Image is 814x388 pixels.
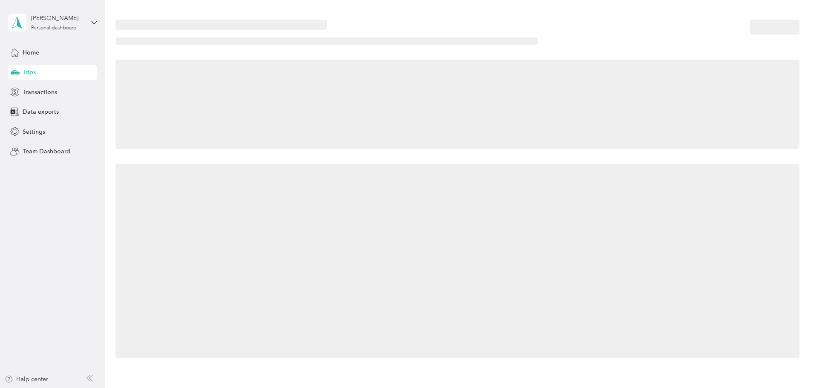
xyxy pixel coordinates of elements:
span: Transactions [23,88,57,97]
span: Team Dashboard [23,147,70,156]
button: Help center [5,375,48,384]
iframe: Everlance-gr Chat Button Frame [766,340,814,388]
div: [PERSON_NAME] [31,14,84,23]
span: Home [23,48,39,57]
span: Data exports [23,107,59,116]
span: Trips [23,68,36,77]
div: Personal dashboard [31,26,77,31]
span: Settings [23,127,45,136]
